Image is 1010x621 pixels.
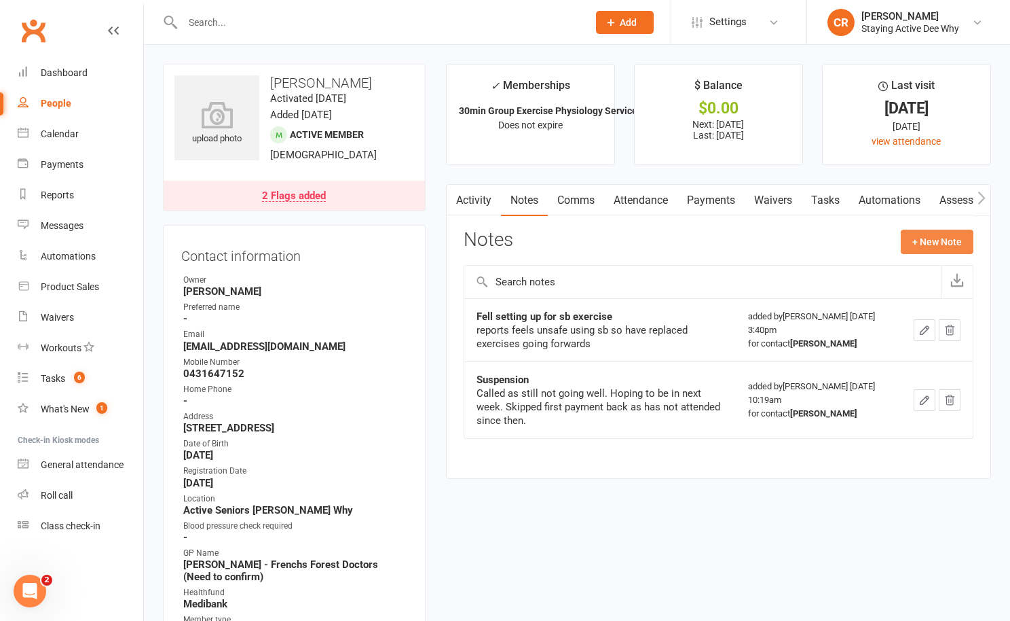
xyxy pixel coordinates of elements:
div: Reports [41,190,74,200]
div: Product Sales [41,281,99,292]
a: Messages [18,211,143,241]
a: Tasks [802,185,849,216]
div: for contact [748,337,889,351]
a: Reports [18,180,143,211]
div: Location [183,493,407,505]
div: for contact [748,407,889,421]
a: Calendar [18,119,143,149]
a: Product Sales [18,272,143,302]
a: Waivers [745,185,802,216]
span: Active member [290,129,364,140]
strong: [DATE] [183,477,407,489]
span: 1 [96,402,107,414]
a: Class kiosk mode [18,511,143,542]
div: Healthfund [183,586,407,599]
div: [PERSON_NAME] [861,10,959,22]
div: Automations [41,251,96,262]
strong: 0431647152 [183,368,407,380]
button: + New Note [901,230,973,254]
a: Activity [447,185,501,216]
a: What's New1 [18,394,143,425]
time: Added [DATE] [270,109,332,121]
time: Activated [DATE] [270,92,346,105]
div: Mobile Number [183,356,407,369]
h3: Contact information [181,243,407,264]
div: General attendance [41,459,124,470]
div: Staying Active Dee Why [861,22,959,35]
div: Workouts [41,342,81,353]
div: reports feels unsafe using sb so have replaced exercises going forwards [476,323,724,351]
div: Dashboard [41,67,88,78]
div: Calendar [41,128,79,139]
input: Search notes [464,266,941,298]
strong: [DATE] [183,449,407,461]
div: What's New [41,404,90,414]
a: Automations [18,241,143,272]
div: Preferred name [183,301,407,314]
h3: Notes [464,230,513,254]
h3: [PERSON_NAME] [174,75,414,90]
div: Called as still not going well. Hoping to be in next week. Skipped first payment back as has not ... [476,387,724,427]
span: 2 [41,575,52,586]
strong: Fell setting up for sb exercise [476,310,612,323]
div: CR [827,9,855,36]
div: Tasks [41,373,65,384]
div: Memberships [491,77,570,102]
strong: [PERSON_NAME] [790,408,857,419]
span: 6 [74,372,85,383]
div: upload photo [174,101,259,146]
input: Search... [179,13,578,32]
span: Add [620,17,637,28]
span: [DEMOGRAPHIC_DATA] [270,149,377,161]
div: People [41,98,71,109]
strong: - [183,313,407,325]
strong: Active Seniors [PERSON_NAME] Why [183,504,407,516]
a: Automations [849,185,930,216]
a: Clubworx [16,14,50,48]
i: ✓ [491,79,500,92]
a: Dashboard [18,58,143,88]
div: Owner [183,274,407,287]
strong: Suspension [476,374,529,386]
div: Waivers [41,312,74,323]
div: [DATE] [835,119,978,134]
div: Date of Birth [183,438,407,450]
strong: [PERSON_NAME] [790,338,857,349]
div: added by [PERSON_NAME] [DATE] 3:40pm [748,310,889,351]
strong: Medibank [183,598,407,610]
a: Tasks 6 [18,363,143,394]
div: $0.00 [647,101,790,116]
strong: [PERSON_NAME] - Frenchs Forest Doctors (Need to confirm) [183,558,407,583]
div: Roll call [41,490,73,501]
a: Payments [18,149,143,180]
strong: - [183,531,407,544]
div: added by [PERSON_NAME] [DATE] 10:19am [748,380,889,421]
div: $ Balance [694,77,743,101]
div: Last visit [878,77,935,101]
a: Roll call [18,480,143,511]
div: GP Name [183,547,407,560]
div: Payments [41,159,83,170]
a: Payments [677,185,745,216]
div: Address [183,410,407,423]
strong: [STREET_ADDRESS] [183,422,407,434]
a: General attendance kiosk mode [18,450,143,480]
div: Registration Date [183,465,407,478]
strong: [EMAIL_ADDRESS][DOMAIN_NAME] [183,340,407,353]
a: view attendance [872,136,941,147]
strong: 30min Group Exercise Physiology Services [459,105,642,116]
div: Blood pressure check required [183,520,407,533]
strong: - [183,395,407,407]
a: People [18,88,143,119]
div: Messages [41,220,83,231]
a: Workouts [18,333,143,363]
a: Notes [501,185,548,216]
div: [DATE] [835,101,978,116]
button: Add [596,11,654,34]
strong: [PERSON_NAME] [183,285,407,298]
iframe: Intercom live chat [14,575,46,607]
div: Home Phone [183,383,407,396]
span: Does not expire [498,120,563,130]
a: Waivers [18,302,143,333]
div: Email [183,328,407,341]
